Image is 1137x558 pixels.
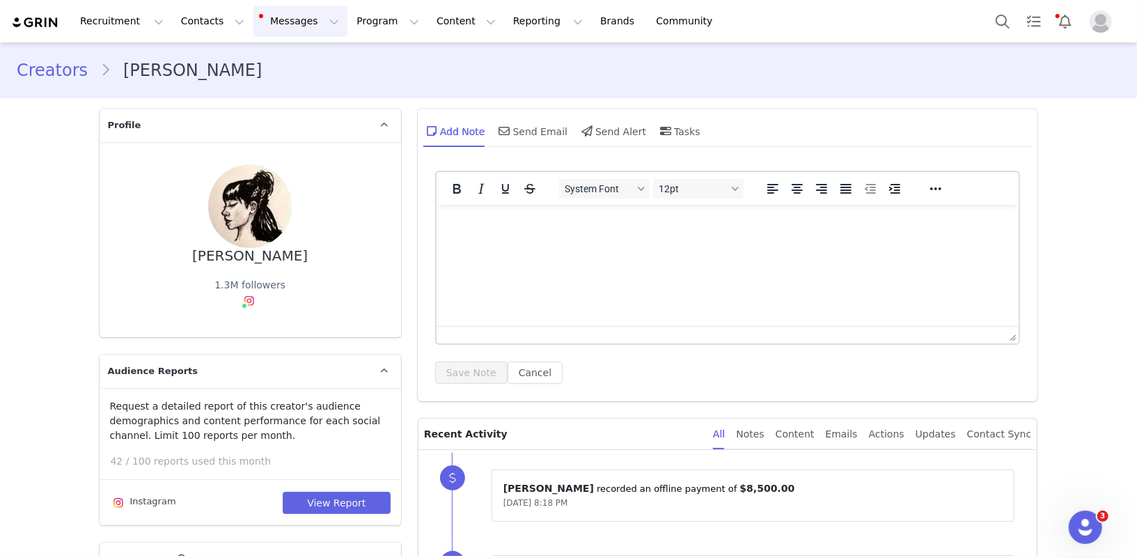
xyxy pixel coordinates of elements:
[967,419,1032,450] div: Contact Sync
[445,179,469,199] button: Bold
[713,419,725,450] div: All
[1090,10,1112,33] img: placeholder-profile.jpg
[1069,511,1102,544] iframe: Intercom live chat
[348,6,428,37] button: Program
[518,179,542,199] button: Strikethrough
[424,419,702,449] p: Recent Activity
[1050,6,1081,37] button: Notifications
[113,497,124,509] img: instagram.svg
[494,179,517,199] button: Underline
[834,179,858,199] button: Justify
[428,6,504,37] button: Content
[785,179,809,199] button: Align center
[496,114,568,148] div: Send Email
[740,483,795,494] span: $8,500.00
[423,114,485,148] div: Add Note
[826,419,858,450] div: Emails
[52,281,455,325] p: Why We Need Your Metrics: Providing your content metrics helps us ensure accurate reporting and a...
[214,278,285,293] div: 1.3M followers
[469,179,493,199] button: Italic
[810,179,833,199] button: Align right
[559,179,650,199] button: Fonts
[351,216,455,240] a: Upload Metrics
[503,481,1003,496] p: ⁨ ⁩ ⁨recorded an offline payment of⁩ ⁨ ⁩
[283,492,391,514] button: View Report
[648,6,728,37] a: Community
[503,498,568,508] span: [DATE] 8:18 PM
[869,419,904,450] div: Actions
[80,244,183,272] a: [URL][DOMAIN_NAME]
[80,350,455,364] li: Enhancing collaboration opportunities
[110,399,391,443] p: Request a detailed report of this creator's audience demographics and content performance for eac...
[1019,6,1049,37] a: Tasks
[173,6,253,37] button: Contacts
[883,179,907,199] button: Increase indent
[80,428,455,442] li: Option 2: Upload a screenshot of your metrics directly to our platform.
[108,118,141,132] span: Profile
[916,419,956,450] div: Updates
[736,419,764,450] div: Notes
[505,6,591,37] button: Reporting
[72,6,172,37] button: Recruitment
[761,179,785,199] button: Align left
[244,295,255,307] img: instagram.svg
[592,6,647,37] a: Brands
[858,179,882,199] button: Decrease indent
[52,389,455,403] p: How to Submit Your Metrics:
[17,58,100,83] a: Creators
[80,216,183,244] a: [URL][DOMAIN_NAME]
[80,335,455,350] li: Tracking performance accurately
[108,364,198,378] span: Audience Reports
[503,483,594,494] span: [PERSON_NAME]
[253,6,347,37] button: Messages
[435,362,508,384] button: Save Note
[52,192,455,206] p: Content Collected: We have identified the following pieces of content you've recently created:
[924,179,948,199] button: Reveal or hide additional toolbar items
[80,364,455,379] li: Providing insights that can help boost your content's reach
[208,164,292,248] img: c306fb60-d36d-4eb1-bef8-21214b5ea041--s.jpg
[24,153,455,182] p: We're reaching out to let you know that we've successfully collected your latest content, and now...
[653,179,744,199] button: Font sizes
[111,454,401,469] p: 42 / 100 reports used this month
[80,413,455,428] li: Option 1: Manually enter the metrics into our platform UI.
[1097,511,1108,522] span: 3
[110,495,176,511] div: Instagram
[1004,327,1019,343] div: Press the Up and Down arrow keys to resize the editor.
[565,183,633,194] span: System Font
[192,248,308,264] div: [PERSON_NAME]
[24,128,455,143] p: Hi [PERSON_NAME],
[24,452,455,496] p: Your participation is vital to maintaining the quality and accuracy of the data we use to support...
[24,42,455,111] img: Grin
[987,6,1018,37] button: Search
[24,506,455,535] p: Thank you for your cooperation and continued collaboration. If you have any questions or need ass...
[437,205,1019,326] iframe: Rich Text Area
[508,362,563,384] button: Cancel
[351,244,455,268] a: Upload Metrics
[659,183,727,194] span: 12pt
[1081,10,1126,33] button: Profile
[657,114,700,148] div: Tasks
[11,16,60,29] img: grin logo
[579,114,646,148] div: Send Alert
[776,419,815,450] div: Content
